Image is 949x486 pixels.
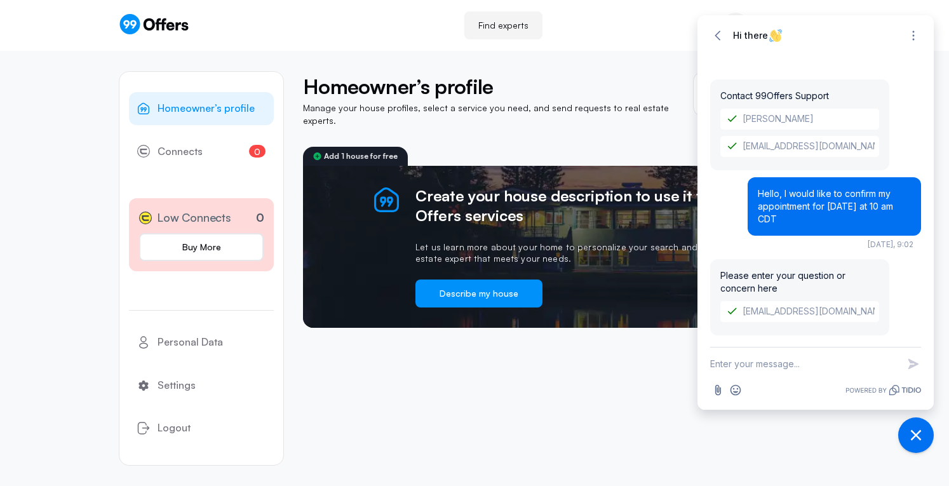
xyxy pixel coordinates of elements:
[129,412,274,445] button: Logout
[324,152,398,160] span: Add 1 house for free
[753,14,830,26] p: [PERSON_NAME]
[158,100,255,117] span: Homeowner’s profile
[158,420,191,436] span: Logout
[129,92,274,125] a: Homeowner’s profile
[158,144,203,160] span: Connects
[303,102,680,126] p: Manage your house profiles, select a service you need, and send requests to real estate experts.
[415,280,542,307] button: Describe my house
[415,241,760,264] p: Let us learn more about your home to personalize your search and find the real estate expert that...
[139,233,264,261] a: Buy More
[256,209,264,226] p: 0
[158,377,196,394] span: Settings
[129,369,274,402] a: Settings
[464,11,542,39] a: Find experts
[157,208,231,227] span: Low Connects
[249,145,266,158] span: 0
[129,135,274,168] a: Connects0
[129,326,274,359] a: Personal Data
[303,71,680,102] h5: Homeowner’s profile
[415,186,760,226] h2: Create your house description to use it for all 99 Offers services
[158,334,223,351] span: Personal Data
